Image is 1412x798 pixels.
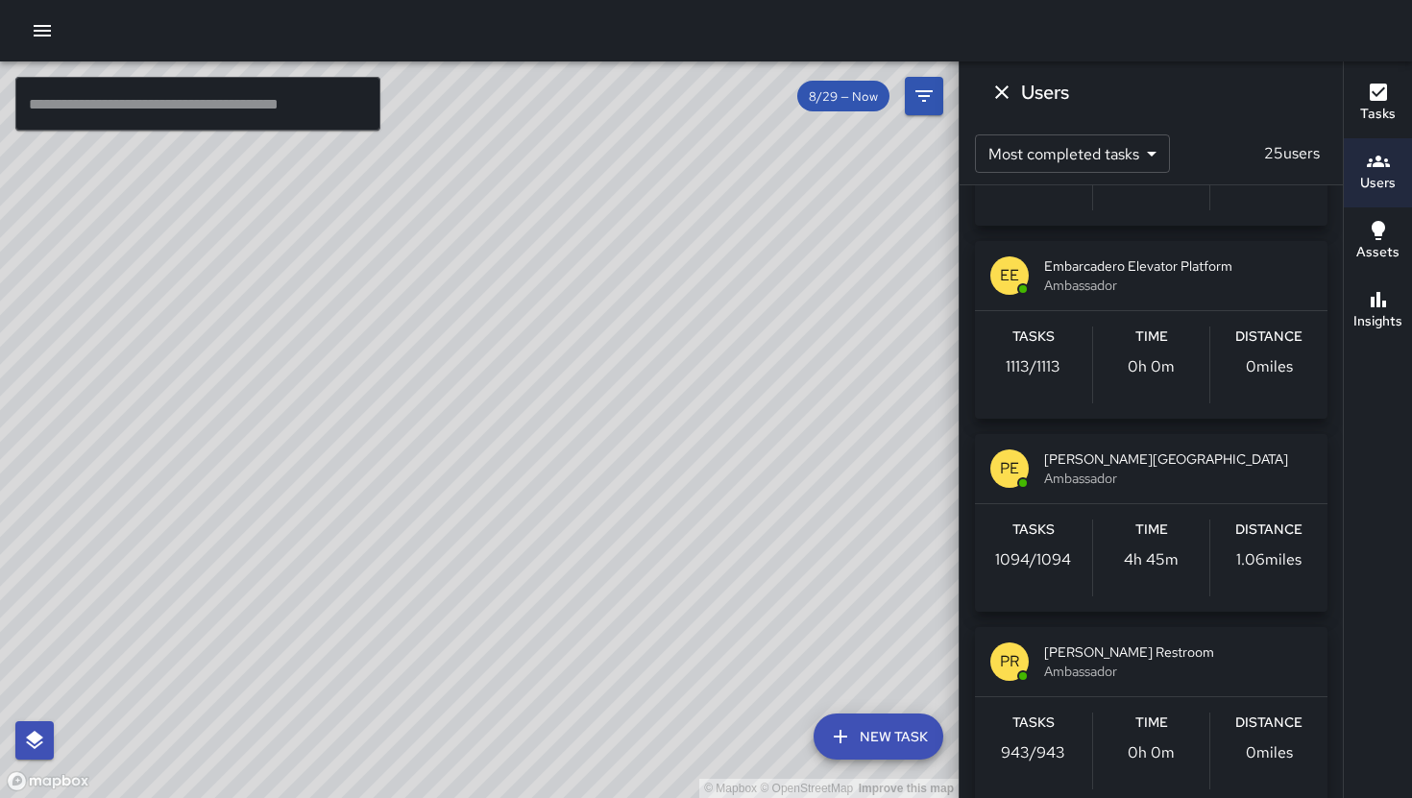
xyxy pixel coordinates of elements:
h6: Distance [1235,326,1302,348]
span: [PERSON_NAME][GEOGRAPHIC_DATA] [1044,449,1312,469]
h6: Tasks [1012,713,1055,734]
h6: Time [1135,520,1168,541]
div: Most completed tasks [975,134,1170,173]
h6: Insights [1353,311,1402,332]
span: Ambassador [1044,276,1312,295]
h6: Assets [1356,242,1400,263]
p: PR [1000,650,1019,673]
h6: Time [1135,326,1168,348]
button: New Task [814,713,943,760]
p: EE [1000,264,1019,287]
button: Users [1344,138,1412,207]
h6: Users [1021,77,1069,108]
p: 25 users [1256,142,1327,165]
span: Ambassador [1044,662,1312,681]
p: 0h 0m [1128,741,1175,764]
button: PE[PERSON_NAME][GEOGRAPHIC_DATA]AmbassadorTasks1094/1094Time4h 45mDistance1.06miles [975,434,1327,612]
span: [PERSON_NAME] Restroom [1044,642,1312,662]
button: Assets [1344,207,1412,277]
button: Dismiss [983,73,1021,111]
span: Ambassador [1044,469,1312,488]
h6: Tasks [1012,326,1055,348]
h6: Tasks [1360,104,1396,125]
span: Embarcadero Elevator Platform [1044,256,1312,276]
p: 0 miles [1246,741,1293,764]
p: 0 miles [1246,355,1293,378]
p: 1.06 miles [1236,548,1302,571]
button: Filters [905,77,943,115]
p: 0h 0m [1128,355,1175,378]
p: 1094 / 1094 [995,548,1071,571]
p: PE [1000,457,1019,480]
h6: Distance [1235,713,1302,734]
h6: Time [1135,713,1168,734]
p: 1113 / 1113 [1006,355,1060,378]
button: EEEmbarcadero Elevator PlatformAmbassadorTasks1113/1113Time0h 0mDistance0miles [975,241,1327,419]
button: Insights [1344,277,1412,346]
h6: Distance [1235,520,1302,541]
p: 943 / 943 [1001,741,1065,764]
p: 4h 45m [1124,548,1179,571]
h6: Users [1360,173,1396,194]
span: 8/29 — Now [797,88,889,105]
button: Tasks [1344,69,1412,138]
h6: Tasks [1012,520,1055,541]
